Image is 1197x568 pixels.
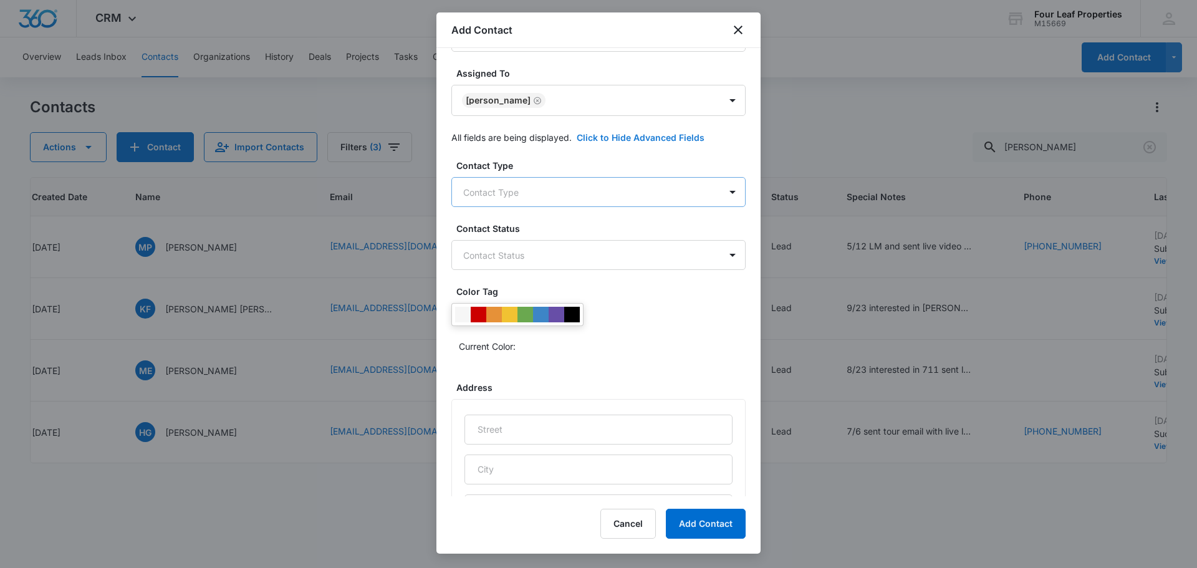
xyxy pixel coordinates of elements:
div: #674ea7 [549,307,564,322]
div: #e69138 [486,307,502,322]
input: City [464,455,733,484]
div: #3d85c6 [533,307,549,322]
button: Add Contact [666,509,746,539]
label: Contact Type [456,159,751,172]
label: Color Tag [456,285,751,298]
div: Remove Adam Schoenborn [531,96,542,105]
label: Address [456,381,751,394]
label: Assigned To [456,67,751,80]
div: [PERSON_NAME] [466,96,531,105]
input: State [464,494,733,524]
div: #6aa84f [517,307,533,322]
p: All fields are being displayed. [451,131,572,144]
div: #F6F6F6 [455,307,471,322]
h1: Add Contact [451,22,512,37]
button: close [731,22,746,37]
label: Contact Status [456,222,751,235]
button: Cancel [600,509,656,539]
p: Current Color: [459,340,516,353]
div: #CC0000 [471,307,486,322]
div: #000000 [564,307,580,322]
input: Street [464,415,733,445]
div: #f1c232 [502,307,517,322]
button: Click to Hide Advanced Fields [577,131,704,144]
